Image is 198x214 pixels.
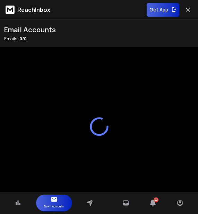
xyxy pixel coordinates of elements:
[19,36,27,42] span: 0 / 0
[4,25,56,35] h1: Email Accounts
[17,6,50,14] p: ReachInbox
[4,36,56,42] p: Emails :
[147,3,179,17] button: Get App
[154,197,158,202] span: 22
[44,203,64,210] p: Email Accounts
